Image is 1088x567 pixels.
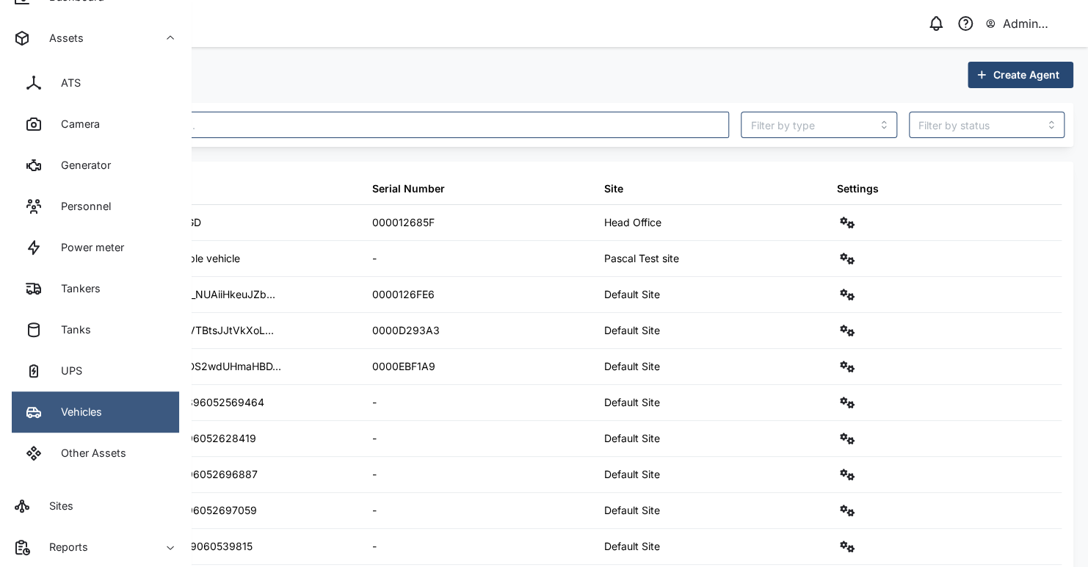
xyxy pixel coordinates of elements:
button: Create Agent [968,62,1073,88]
div: - [372,466,377,483]
div: Default Site [604,322,660,339]
input: Filter by type [741,112,896,138]
div: 863719060539815 [160,538,253,555]
div: Tankers [50,281,101,297]
div: Camera [50,116,100,132]
div: Assets [38,30,84,46]
div: Pascal Test site [604,250,679,267]
div: Reports [38,539,88,555]
div: Default Site [604,286,660,303]
div: Power meter [50,239,124,256]
div: - [372,430,377,447]
div: 3uLiIfDS2wdUHmaHBD... [160,358,281,375]
div: 0000EBF1A9 [372,358,435,375]
div: Default Site [604,430,660,447]
div: Default Site [604,502,660,519]
div: 0000126FE6 [372,286,435,303]
div: 860896052628419 [160,430,256,447]
div: Sites [38,498,73,514]
div: Admin Zaerald Lungos [1003,15,1076,33]
a: Tanks [12,309,179,350]
div: 2jwg1VTBtsJJtVkXoL... [160,322,274,339]
div: Serial Number [372,181,445,197]
div: Vehicles [50,404,102,420]
div: - [372,502,377,519]
div: - [372,394,377,411]
div: 1 Sample vehicle [160,250,240,267]
div: Default Site [604,358,660,375]
a: Power meter [12,227,179,268]
div: ATS [50,75,81,91]
div: 8608896052569464 [160,394,264,411]
a: UPS [12,350,179,391]
div: Personnel [50,198,111,214]
a: Camera [12,104,179,145]
a: ATS [12,62,179,104]
div: Head Office [604,214,661,231]
div: - [372,538,377,555]
div: Other Assets [50,445,126,461]
a: Generator [12,145,179,186]
div: Settings [837,181,879,197]
span: Create Agent [993,62,1059,87]
div: 860896052696887 [160,466,258,483]
a: Other Assets [12,433,179,474]
div: 1TGhq_NUAiiHkeuJZb... [160,286,275,303]
a: Tankers [12,268,179,309]
div: UPS [50,363,82,379]
div: Default Site [604,466,660,483]
div: Default Site [604,538,660,555]
a: Personnel [12,186,179,227]
div: - [372,250,377,267]
div: Site [604,181,623,197]
div: Generator [50,157,111,173]
div: Default Site [604,394,660,411]
button: Admin Zaerald Lungos [984,13,1076,34]
div: Tanks [50,322,91,338]
input: Filter by status [909,112,1065,138]
div: 000012685F [372,214,435,231]
a: Vehicles [12,391,179,433]
div: 0000D293A3 [372,322,440,339]
div: 860896052697059 [160,502,257,519]
input: Search agent here... [70,112,729,138]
